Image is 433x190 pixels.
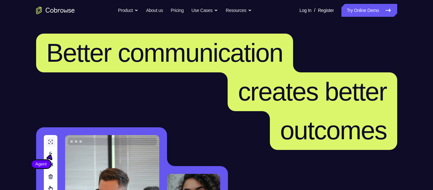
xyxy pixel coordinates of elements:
[171,4,183,17] a: Pricing
[192,4,218,17] button: Use Cases
[280,116,387,145] span: outcomes
[300,4,311,17] a: Log In
[36,6,75,14] a: Go to the home page
[341,4,397,17] a: Try Online Demo
[318,4,334,17] a: Register
[32,161,51,167] span: Agent
[238,77,387,106] span: creates better
[146,4,163,17] a: About us
[46,38,283,67] span: Better communication
[314,6,315,14] span: /
[118,4,138,17] button: Product
[226,4,252,17] button: Resources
